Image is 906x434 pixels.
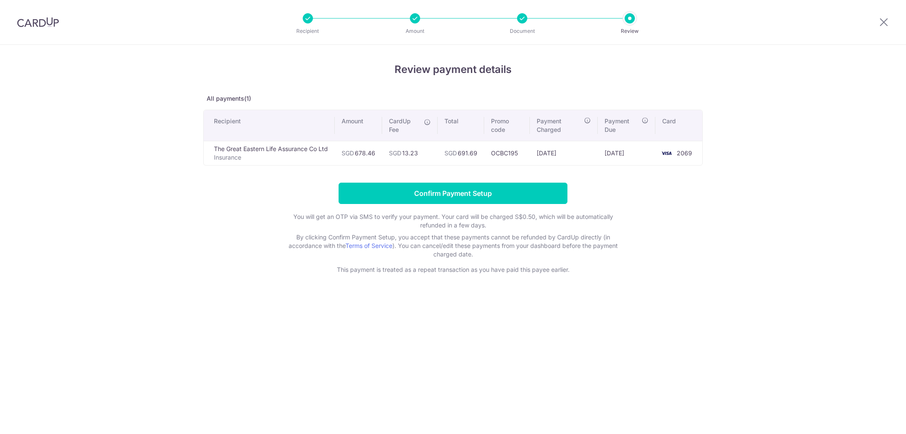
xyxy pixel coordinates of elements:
[438,141,484,165] td: 691.69
[389,117,420,134] span: CardUp Fee
[203,62,703,77] h4: Review payment details
[383,27,447,35] p: Amount
[491,27,554,35] p: Document
[658,148,675,158] img: <span class="translation_missing" title="translation missing: en.account_steps.new_confirm_form.b...
[204,141,335,165] td: The Great Eastern Life Assurance Co Ltd
[530,141,598,165] td: [DATE]
[537,117,582,134] span: Payment Charged
[605,117,639,134] span: Payment Due
[851,408,897,430] iframe: Opens a widget where you can find more information
[345,242,392,249] a: Terms of Service
[339,183,567,204] input: Confirm Payment Setup
[389,149,401,157] span: SGD
[484,141,530,165] td: OCBC195
[438,110,484,141] th: Total
[335,141,382,165] td: 678.46
[282,233,624,259] p: By clicking Confirm Payment Setup, you accept that these payments cannot be refunded by CardUp di...
[598,27,661,35] p: Review
[342,149,354,157] span: SGD
[444,149,457,157] span: SGD
[203,94,703,103] p: All payments(1)
[276,27,339,35] p: Recipient
[282,213,624,230] p: You will get an OTP via SMS to verify your payment. Your card will be charged S$0.50, which will ...
[484,110,530,141] th: Promo code
[214,153,328,162] p: Insurance
[282,265,624,274] p: This payment is treated as a repeat transaction as you have paid this payee earlier.
[677,149,692,157] span: 2069
[204,110,335,141] th: Recipient
[655,110,702,141] th: Card
[598,141,655,165] td: [DATE]
[335,110,382,141] th: Amount
[17,17,59,27] img: CardUp
[382,141,438,165] td: 13.23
